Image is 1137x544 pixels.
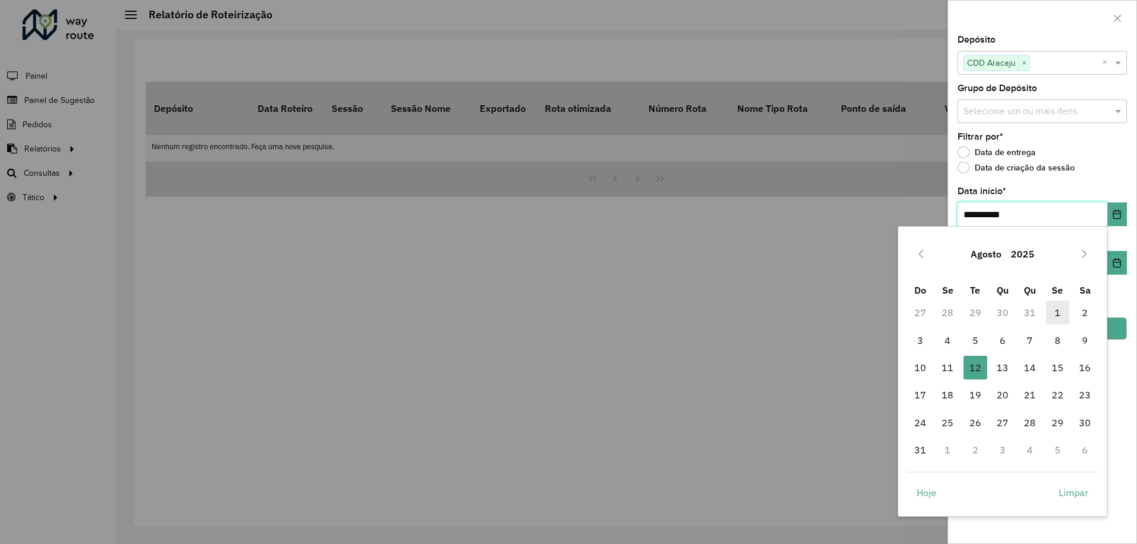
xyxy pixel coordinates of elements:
[1044,354,1071,381] td: 15
[1071,409,1099,436] td: 30
[1006,240,1039,268] button: Choose Year
[991,411,1014,434] span: 27
[1016,327,1043,354] td: 7
[934,327,961,354] td: 4
[907,436,934,463] td: 31
[1071,381,1099,408] td: 23
[1071,327,1099,354] td: 9
[908,356,932,379] span: 10
[908,383,932,407] span: 17
[907,481,946,504] button: Hoje
[936,411,959,434] span: 25
[1018,383,1042,407] span: 21
[1018,411,1042,434] span: 28
[963,383,987,407] span: 19
[1016,436,1043,463] td: 4
[961,299,988,326] td: 29
[961,354,988,381] td: 12
[1073,383,1097,407] span: 23
[964,56,1019,70] span: CDD Aracaju
[1107,251,1127,275] button: Choose Date
[908,411,932,434] span: 24
[1071,436,1099,463] td: 6
[911,244,930,263] button: Previous Month
[1073,329,1097,352] span: 9
[1044,381,1071,408] td: 22
[1016,409,1043,436] td: 28
[1071,354,1099,381] td: 16
[961,327,988,354] td: 5
[907,409,934,436] td: 24
[989,409,1016,436] td: 27
[907,327,934,354] td: 3
[1046,383,1069,407] span: 22
[907,299,934,326] td: 27
[936,329,959,352] span: 4
[907,381,934,408] td: 17
[1073,356,1097,379] span: 16
[1046,329,1069,352] span: 8
[963,411,987,434] span: 26
[936,383,959,407] span: 18
[989,381,1016,408] td: 20
[963,329,987,352] span: 5
[1044,327,1071,354] td: 8
[1016,354,1043,381] td: 14
[958,146,1036,158] label: Data de entrega
[989,354,1016,381] td: 13
[966,240,1006,268] button: Choose Month
[991,356,1014,379] span: 13
[1018,329,1042,352] span: 7
[1059,485,1088,500] span: Limpar
[1049,481,1099,504] button: Limpar
[1046,356,1069,379] span: 15
[1075,244,1094,263] button: Next Month
[1073,301,1097,324] span: 2
[907,354,934,381] td: 10
[1046,411,1069,434] span: 29
[991,383,1014,407] span: 20
[934,299,961,326] td: 28
[914,284,926,296] span: Do
[1073,411,1097,434] span: 30
[1024,284,1036,296] span: Qu
[934,354,961,381] td: 11
[1107,202,1127,226] button: Choose Date
[989,436,1016,463] td: 3
[958,130,1003,144] label: Filtrar por
[961,436,988,463] td: 2
[908,438,932,462] span: 31
[1046,301,1069,324] span: 1
[961,381,988,408] td: 19
[1044,409,1071,436] td: 29
[970,284,980,296] span: Te
[989,299,1016,326] td: 30
[1071,299,1099,326] td: 2
[908,329,932,352] span: 3
[963,356,987,379] span: 12
[934,436,961,463] td: 1
[942,284,953,296] span: Se
[1052,284,1063,296] span: Se
[898,226,1107,517] div: Choose Date
[997,284,1008,296] span: Qu
[958,81,1037,95] label: Grupo de Depósito
[1016,381,1043,408] td: 21
[1080,284,1091,296] span: Sa
[991,329,1014,352] span: 6
[936,356,959,379] span: 11
[1102,56,1112,70] span: Clear all
[961,409,988,436] td: 26
[934,409,961,436] td: 25
[1044,436,1071,463] td: 5
[917,485,936,500] span: Hoje
[958,33,995,47] label: Depósito
[934,381,961,408] td: 18
[989,327,1016,354] td: 6
[1016,299,1043,326] td: 31
[1019,56,1029,70] span: ×
[1044,299,1071,326] td: 1
[1018,356,1042,379] span: 14
[958,184,1006,198] label: Data início
[958,162,1075,173] label: Data de criação da sessão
